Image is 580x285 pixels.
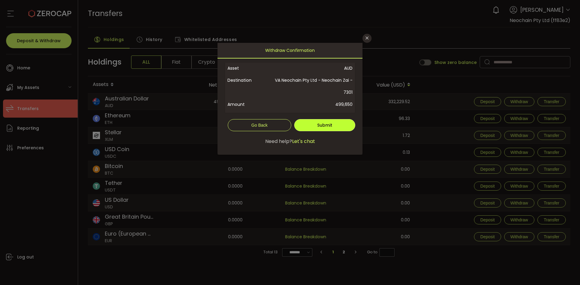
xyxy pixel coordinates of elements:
[228,119,291,131] button: Go Back
[266,98,353,110] span: 499,650
[265,43,315,58] span: Withdraw Confirmation
[251,123,268,128] span: Go Back
[217,43,362,155] div: dialog
[227,98,266,110] span: Amount
[362,34,372,43] button: Close
[294,119,355,131] button: Submit
[317,122,332,128] span: Submit
[265,138,292,145] span: Need help?
[227,62,266,74] span: Asset
[550,256,580,285] iframe: Chat Widget
[292,138,315,145] span: Let's chat
[266,74,353,98] span: VA Neochain Pty Ltd - Neochain Zai - 7301
[227,74,266,98] span: Destination
[266,62,353,74] span: AUD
